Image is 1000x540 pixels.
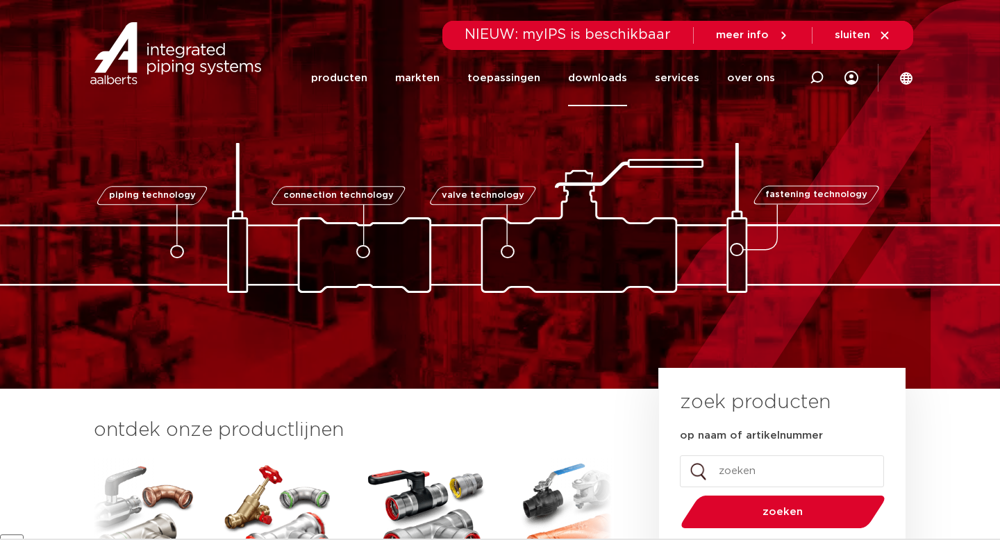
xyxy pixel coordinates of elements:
[680,389,831,416] h3: zoek producten
[108,191,195,200] span: piping technology
[36,36,153,47] div: Domein: [DOMAIN_NAME]
[716,29,790,42] a: meer info
[835,30,870,40] span: sluiten
[465,28,671,42] span: NIEUW: myIPS is beschikbaar
[94,416,612,444] h3: ontdek onze productlijnen
[283,191,394,200] span: connection technology
[716,30,769,40] span: meer info
[22,22,33,33] img: logo_orange.svg
[844,50,858,106] div: my IPS
[467,50,540,106] a: toepassingen
[22,36,33,47] img: website_grey.svg
[765,191,867,200] span: fastening technology
[53,82,122,91] div: Domeinoverzicht
[311,50,775,106] nav: Menu
[680,455,884,487] input: zoeken
[835,29,891,42] a: sluiten
[568,50,627,106] a: downloads
[311,50,367,106] a: producten
[655,50,699,106] a: services
[680,429,823,443] label: op naam of artikelnummer
[395,50,440,106] a: markten
[727,50,775,106] a: over ons
[151,82,237,91] div: Keywords op verkeer
[717,507,849,517] span: zoeken
[136,81,147,92] img: tab_keywords_by_traffic_grey.svg
[38,81,49,92] img: tab_domain_overview_orange.svg
[676,494,891,530] button: zoeken
[39,22,68,33] div: v 4.0.25
[441,191,524,200] span: valve technology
